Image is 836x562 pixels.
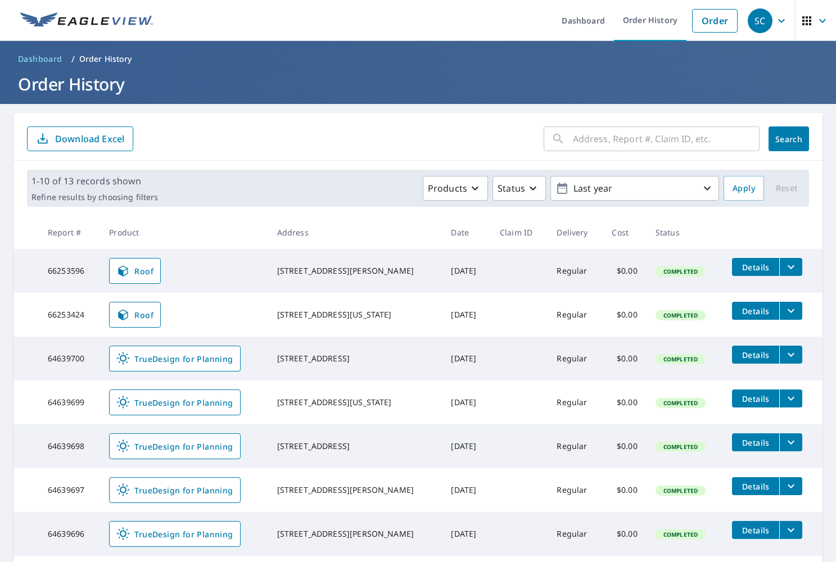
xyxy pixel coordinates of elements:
td: Regular [548,337,603,380]
a: Roof [109,258,161,284]
span: TrueDesign for Planning [116,396,233,409]
span: Completed [657,311,704,319]
th: Product [100,216,268,249]
button: filesDropdownBtn-64639696 [779,521,802,539]
button: Products [423,176,488,201]
div: [STREET_ADDRESS][US_STATE] [277,397,433,408]
td: 64639696 [39,512,100,556]
button: filesDropdownBtn-66253424 [779,302,802,320]
span: Details [739,350,772,360]
th: Date [442,216,491,249]
th: Status [647,216,724,249]
button: detailsBtn-64639700 [732,346,779,364]
button: detailsBtn-64639697 [732,477,779,495]
td: $0.00 [603,293,646,337]
a: TrueDesign for Planning [109,346,240,371]
td: 66253424 [39,293,100,337]
span: Details [739,262,772,273]
button: detailsBtn-66253424 [732,302,779,320]
span: Details [739,525,772,536]
th: Address [268,216,442,249]
td: $0.00 [603,424,646,468]
span: Roof [116,308,153,321]
img: EV Logo [20,12,153,29]
button: detailsBtn-66253596 [732,258,779,276]
p: Order History [79,53,132,65]
span: Completed [657,355,704,363]
a: Order [692,9,738,33]
li: / [71,52,75,66]
button: Last year [550,176,719,201]
td: 64639698 [39,424,100,468]
td: $0.00 [603,468,646,512]
span: Details [739,393,772,404]
th: Cost [603,216,646,249]
p: Status [498,182,525,195]
span: Completed [657,531,704,538]
button: detailsBtn-64639698 [732,433,779,451]
input: Address, Report #, Claim ID, etc. [573,123,760,155]
span: Completed [657,399,704,407]
span: Completed [657,443,704,451]
td: [DATE] [442,293,491,337]
td: 64639697 [39,468,100,512]
span: Dashboard [18,53,62,65]
td: Regular [548,293,603,337]
button: Search [769,126,809,151]
h1: Order History [13,72,823,96]
td: [DATE] [442,512,491,556]
td: Regular [548,249,603,293]
span: Details [739,437,772,448]
span: Completed [657,268,704,275]
a: TrueDesign for Planning [109,433,240,459]
button: detailsBtn-64639696 [732,521,779,539]
span: Roof [116,264,153,278]
p: Last year [569,179,701,198]
a: Dashboard [13,50,67,68]
p: Download Excel [55,133,124,145]
div: [STREET_ADDRESS][PERSON_NAME] [277,484,433,496]
span: TrueDesign for Planning [116,352,233,365]
td: $0.00 [603,512,646,556]
td: Regular [548,468,603,512]
button: filesDropdownBtn-64639699 [779,389,802,407]
th: Report # [39,216,100,249]
td: [DATE] [442,337,491,380]
td: [DATE] [442,380,491,424]
td: [DATE] [442,424,491,468]
a: Roof [109,302,161,328]
button: filesDropdownBtn-66253596 [779,258,802,276]
td: $0.00 [603,249,646,293]
div: [STREET_ADDRESS] [277,441,433,452]
button: filesDropdownBtn-64639697 [779,477,802,495]
a: TrueDesign for Planning [109,477,240,503]
span: Details [739,306,772,316]
span: TrueDesign for Planning [116,527,233,541]
span: TrueDesign for Planning [116,483,233,497]
a: TrueDesign for Planning [109,521,240,547]
td: $0.00 [603,380,646,424]
td: 64639700 [39,337,100,380]
td: [DATE] [442,468,491,512]
span: Search [778,134,800,144]
button: detailsBtn-64639699 [732,389,779,407]
p: 1-10 of 13 records shown [31,174,158,188]
button: filesDropdownBtn-64639698 [779,433,802,451]
td: 66253596 [39,249,100,293]
a: TrueDesign for Planning [109,389,240,415]
td: Regular [548,424,603,468]
th: Claim ID [491,216,548,249]
div: [STREET_ADDRESS][US_STATE] [277,309,433,320]
div: [STREET_ADDRESS][PERSON_NAME] [277,528,433,540]
button: Status [492,176,546,201]
p: Products [428,182,467,195]
th: Delivery [548,216,603,249]
div: [STREET_ADDRESS][PERSON_NAME] [277,265,433,277]
span: Apply [733,182,755,196]
td: [DATE] [442,249,491,293]
td: Regular [548,512,603,556]
button: Download Excel [27,126,133,151]
div: SC [748,8,772,33]
td: $0.00 [603,337,646,380]
button: filesDropdownBtn-64639700 [779,346,802,364]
